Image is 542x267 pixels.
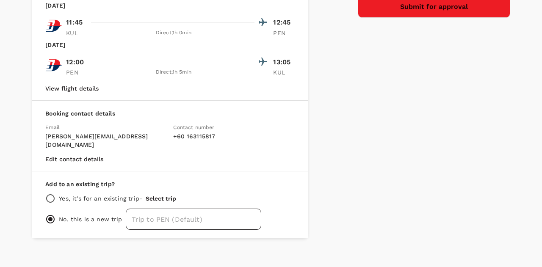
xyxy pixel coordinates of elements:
[273,17,294,28] p: 12:45
[59,194,142,203] p: Yes, it's for an existing trip -
[92,68,254,77] div: Direct , 1h 5min
[45,1,65,10] p: [DATE]
[45,124,60,130] span: Email
[59,215,122,223] p: No, this is a new trip
[92,29,254,37] div: Direct , 1h 0min
[66,17,83,28] p: 11:45
[66,57,84,67] p: 12:00
[146,195,176,202] button: Select trip
[173,124,214,130] span: Contact number
[66,29,87,37] p: KUL
[66,68,87,77] p: PEN
[45,156,103,162] button: Edit contact details
[273,68,294,77] p: KUL
[45,109,294,118] p: Booking contact details
[126,209,261,230] input: Trip to PEN (Default)
[45,41,65,49] p: [DATE]
[45,17,62,34] img: MH
[273,57,294,67] p: 13:05
[173,132,294,140] p: + 60 163115817
[273,29,294,37] p: PEN
[45,180,294,188] p: Add to an existing trip?
[45,85,99,92] button: View flight details
[45,132,166,149] p: [PERSON_NAME][EMAIL_ADDRESS][DOMAIN_NAME]
[45,57,62,74] img: MH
